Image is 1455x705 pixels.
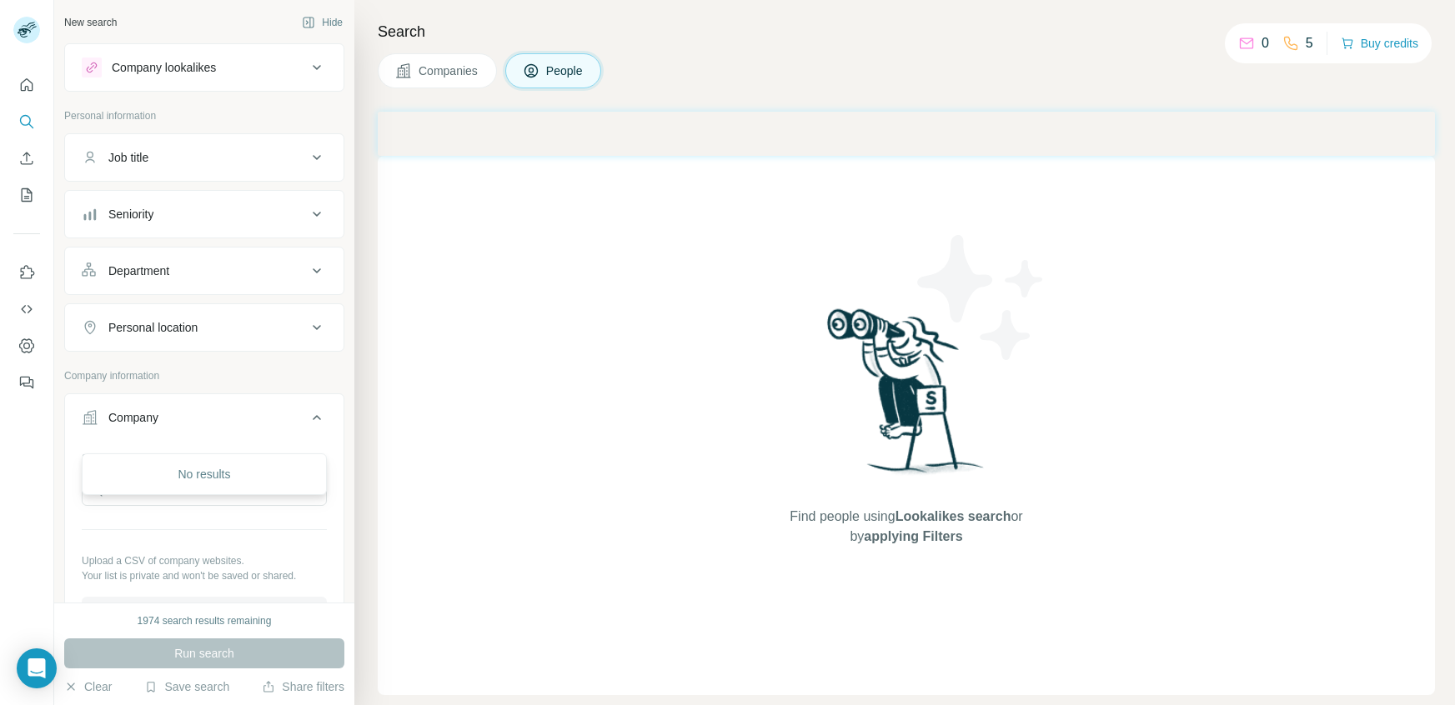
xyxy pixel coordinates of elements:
p: Upload a CSV of company websites. [82,553,327,568]
span: People [546,62,585,79]
div: New search [64,15,117,30]
p: 5 [1306,33,1313,53]
div: Company lookalikes [112,59,216,76]
span: applying Filters [864,529,962,543]
div: Department [108,262,169,279]
div: Seniority [108,206,153,222]
button: Use Surfe on LinkedIn [13,257,40,287]
button: Feedback [13,367,40,397]
button: Company lookalikes [65,47,344,87]
p: Your list is private and won't be saved or shared. [82,568,327,583]
button: Upload a list of companies [82,597,327,627]
span: Find people using or by [773,507,1040,547]
div: Personal location [108,319,198,336]
img: Surfe Illustration - Woman searching with binoculars [820,304,993,490]
button: Department [65,251,344,291]
img: Surfe Illustration - Stars [906,222,1056,372]
button: Personal location [65,307,344,347]
button: Seniority [65,194,344,234]
button: My lists [13,180,40,210]
p: Personal information [64,108,344,123]
button: Hide [290,10,354,35]
span: Companies [419,62,479,79]
div: 1974 search results remaining [138,613,272,628]
button: Enrich CSV [13,143,40,173]
div: Company [108,409,158,426]
button: Save search [144,678,229,695]
h4: Search [378,20,1435,43]
button: Share filters [262,678,344,695]
div: Open Intercom Messenger [17,648,57,688]
div: Select a company name or website [82,444,327,466]
button: Job title [65,137,344,177]
button: Buy credits [1341,32,1418,55]
div: No results [86,457,323,491]
p: 0 [1262,33,1269,53]
button: Search [13,107,40,137]
button: Company [65,397,344,444]
button: Clear [64,678,112,695]
button: Quick start [13,70,40,100]
button: Use Surfe API [13,294,40,324]
span: Lookalikes search [896,509,1011,523]
div: Job title [108,149,148,166]
p: Company information [64,368,344,383]
button: Dashboard [13,331,40,361]
iframe: Banner [378,112,1435,156]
